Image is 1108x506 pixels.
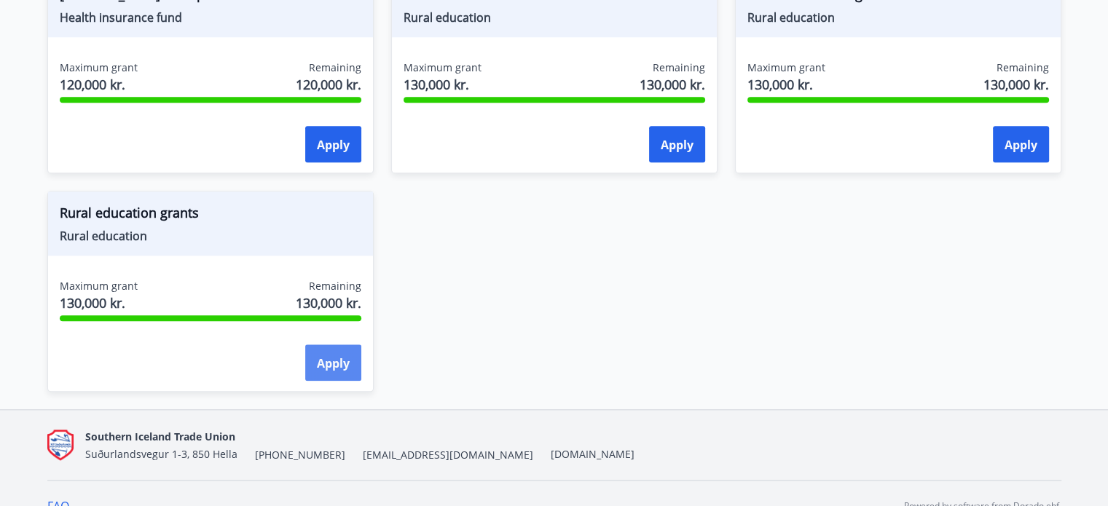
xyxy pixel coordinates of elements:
button: Apply [305,344,361,381]
font: Rural education grants [60,204,199,221]
button: Apply [305,126,361,162]
font: 130,000 kr. [404,76,469,93]
font: 120,000 kr. [296,76,361,93]
font: Suðurlandsvegur 1-3, 850 Hella [85,447,237,461]
a: [DOMAIN_NAME] [551,447,634,461]
img: Q9do5ZaFAFhn9lajViqaa6OIrJ2A2A46lF7VsacK.png [47,430,74,461]
font: 130,000 kr. [983,76,1049,93]
button: Apply [993,126,1049,162]
span: [PHONE_NUMBER] [255,448,345,462]
font: Maximum grant [404,60,482,74]
font: Remaining [653,60,705,74]
font: Apply [661,137,694,153]
font: Remaining [997,60,1049,74]
font: Maximum grant [60,60,138,74]
font: Maximum grant [747,60,825,74]
font: Health insurance fund [60,9,182,25]
font: Rural education [404,9,491,25]
font: 130,000 kr. [296,294,361,312]
font: Maximum grant [60,279,138,293]
font: Apply [317,355,350,371]
span: [EMAIL_ADDRESS][DOMAIN_NAME] [363,448,533,462]
font: Remaining [309,60,361,74]
font: 130,000 kr. [60,294,125,312]
button: Apply [649,126,705,162]
font: Rural education [747,9,835,25]
font: Remaining [309,279,361,293]
font: Rural education [60,228,147,244]
font: Southern Iceland Trade Union [85,430,235,443]
font: 120,000 kr. [60,76,125,93]
font: 130,000 kr. [640,76,705,93]
font: 130,000 kr. [747,76,813,93]
font: Apply [317,137,350,153]
font: Apply [1005,137,1037,153]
